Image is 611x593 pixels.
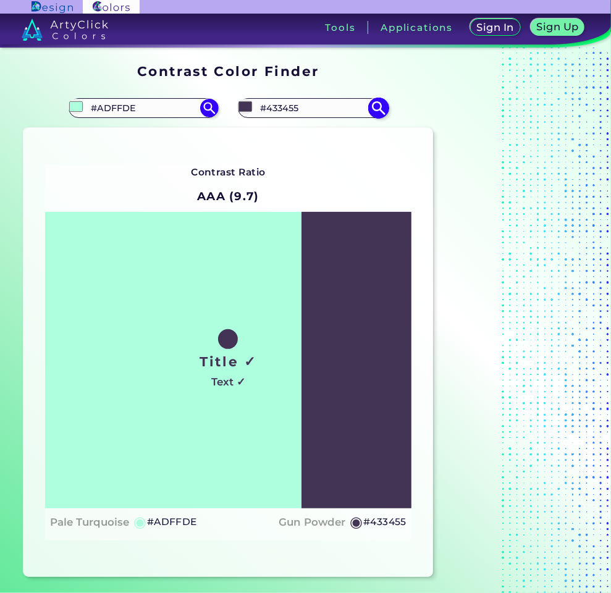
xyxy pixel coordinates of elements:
[50,513,129,531] h4: Pale Turquoise
[191,166,266,178] strong: Contrast Ratio
[137,62,319,80] h1: Contrast Color Finder
[200,352,256,371] h1: Title ✓
[32,1,73,13] img: ArtyClick Design logo
[22,19,109,41] img: logo_artyclick_colors_white.svg
[279,513,345,531] h4: Gun Powder
[473,20,518,35] a: Sign In
[86,99,201,116] input: type color 1..
[381,23,453,32] h3: Applications
[192,183,265,210] h2: AAA (9.7)
[479,23,512,32] h5: Sign In
[533,20,582,35] a: Sign Up
[200,99,219,117] img: icon search
[211,373,245,391] h4: Text ✓
[363,514,407,530] h5: #433455
[147,514,197,530] h5: #ADFFDE
[350,515,363,529] h5: ◉
[325,23,355,32] h3: Tools
[133,515,147,529] h5: ◉
[368,97,390,119] img: icon search
[256,99,371,116] input: type color 2..
[539,22,577,32] h5: Sign Up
